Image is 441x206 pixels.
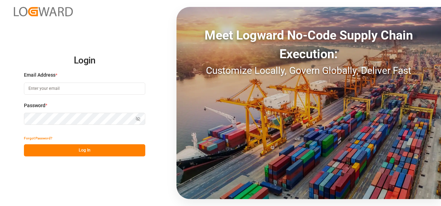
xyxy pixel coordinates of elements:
button: Log In [24,144,145,156]
button: Forgot Password? [24,132,52,144]
span: Email Address [24,71,55,79]
img: Logward_new_orange.png [14,7,73,16]
span: Password [24,102,45,109]
input: Enter your email [24,83,145,95]
h2: Login [24,50,145,72]
div: Meet Logward No-Code Supply Chain Execution: [176,26,441,63]
div: Customize Locally, Govern Globally, Deliver Fast [176,63,441,78]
